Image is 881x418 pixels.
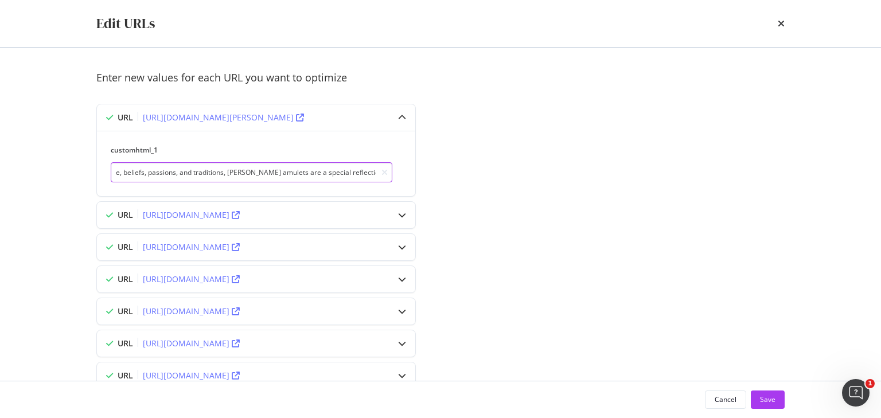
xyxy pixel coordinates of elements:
[143,370,240,381] a: [URL][DOMAIN_NAME]
[143,241,240,253] a: [URL][DOMAIN_NAME]
[143,241,229,253] div: [URL][DOMAIN_NAME]
[715,394,736,404] div: Cancel
[143,306,229,317] div: [URL][DOMAIN_NAME]
[143,112,304,123] a: [URL][DOMAIN_NAME][PERSON_NAME]
[96,14,155,33] div: Edit URLs
[842,379,870,407] iframe: Intercom live chat
[778,14,785,33] div: times
[111,145,392,155] label: customhtml_1
[760,394,775,404] div: Save
[96,71,785,85] div: Enter new values for each URL you want to optimize
[118,306,133,317] div: URL
[751,390,785,409] button: Save
[118,370,133,381] div: URL
[143,306,240,317] a: [URL][DOMAIN_NAME]
[143,274,229,285] div: [URL][DOMAIN_NAME]
[143,274,240,285] a: [URL][DOMAIN_NAME]
[705,390,746,409] button: Cancel
[143,338,229,349] div: [URL][DOMAIN_NAME]
[143,370,229,381] div: [URL][DOMAIN_NAME]
[143,209,229,221] div: [URL][DOMAIN_NAME]
[866,379,875,388] span: 1
[143,112,294,123] div: [URL][DOMAIN_NAME][PERSON_NAME]
[118,209,133,221] div: URL
[143,338,240,349] a: [URL][DOMAIN_NAME]
[118,112,133,123] div: URL
[118,338,133,349] div: URL
[143,209,240,221] a: [URL][DOMAIN_NAME]
[118,274,133,285] div: URL
[118,241,133,253] div: URL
